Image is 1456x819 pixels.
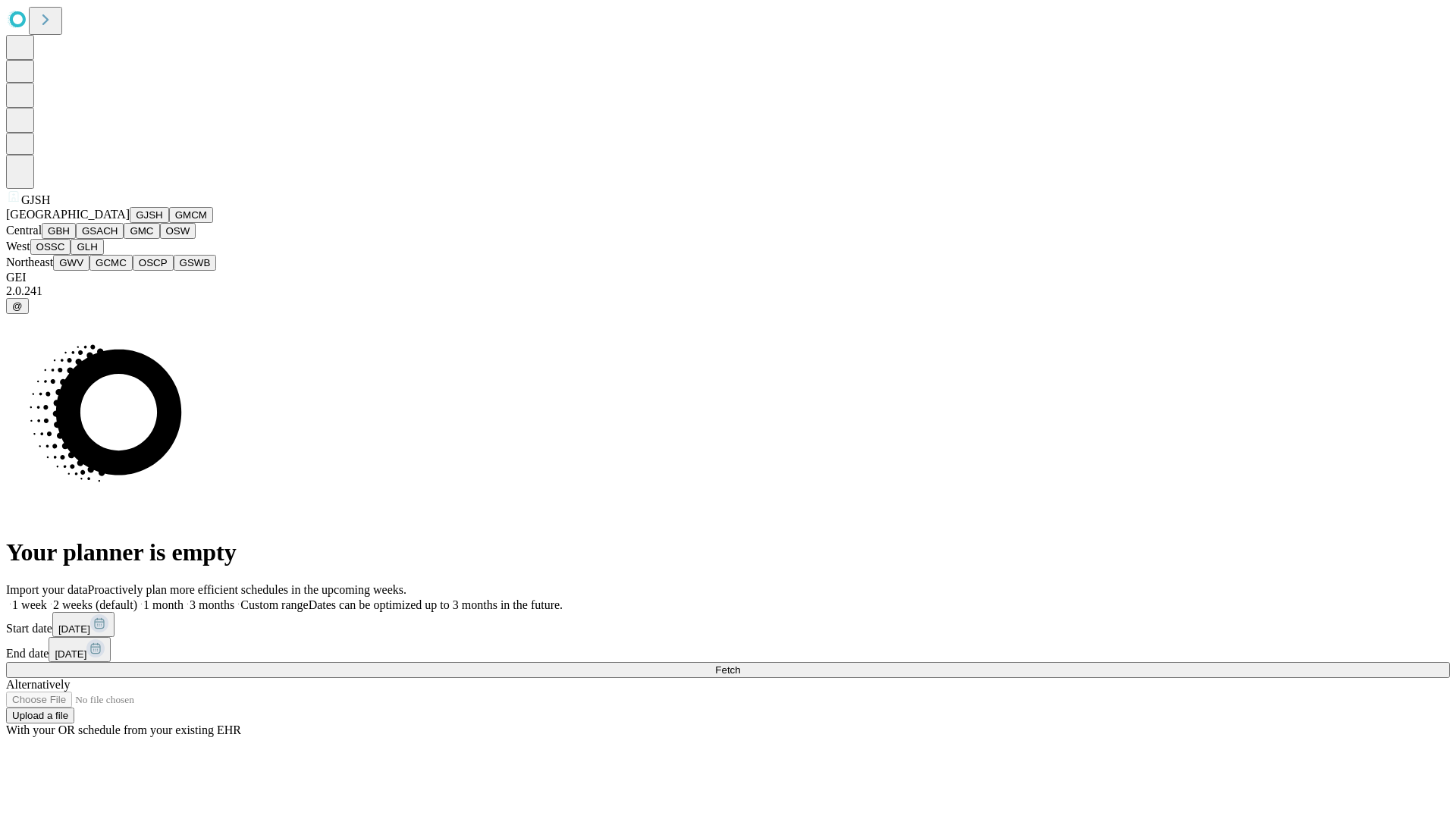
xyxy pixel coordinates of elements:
[21,193,50,206] span: GJSH
[6,208,130,221] span: [GEOGRAPHIC_DATA]
[715,664,740,676] span: Fetch
[6,723,241,736] span: With your OR schedule from your existing EHR
[53,598,137,611] span: 2 weeks (default)
[160,223,196,239] button: OSW
[6,637,1450,662] div: End date
[6,284,1450,298] div: 2.0.241
[6,538,1450,566] h1: Your planner is empty
[190,598,234,611] span: 3 months
[6,662,1450,678] button: Fetch
[53,255,89,271] button: GWV
[58,623,90,635] span: [DATE]
[174,255,217,271] button: GSWB
[6,256,53,268] span: Northeast
[89,255,133,271] button: GCMC
[6,583,88,596] span: Import your data
[6,708,74,723] button: Upload a file
[55,648,86,660] span: [DATE]
[309,598,563,611] span: Dates can be optimized up to 3 months in the future.
[143,598,184,611] span: 1 month
[30,239,71,255] button: OSSC
[133,255,174,271] button: OSCP
[71,239,103,255] button: GLH
[240,598,308,611] span: Custom range
[42,223,76,239] button: GBH
[124,223,159,239] button: GMC
[12,598,47,611] span: 1 week
[6,240,30,253] span: West
[88,583,406,596] span: Proactively plan more efficient schedules in the upcoming weeks.
[130,207,169,223] button: GJSH
[76,223,124,239] button: GSACH
[12,300,23,312] span: @
[6,612,1450,637] div: Start date
[52,612,115,637] button: [DATE]
[169,207,213,223] button: GMCM
[6,678,70,691] span: Alternatively
[6,298,29,314] button: @
[49,637,111,662] button: [DATE]
[6,271,1450,284] div: GEI
[6,224,42,237] span: Central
